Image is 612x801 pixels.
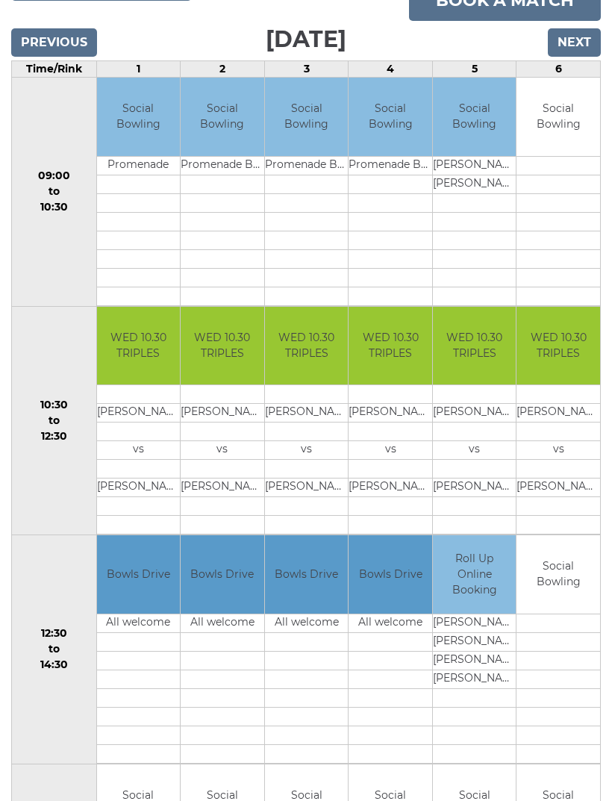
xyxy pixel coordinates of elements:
td: WED 10.30 TRIPLES [516,307,600,385]
td: Promenade Bowls [349,156,432,175]
td: All welcome [181,614,264,632]
td: 1 [96,61,181,78]
td: Bowls Drive [265,535,349,614]
td: [PERSON_NAME] [97,404,181,423]
td: [PERSON_NAME] [265,479,349,497]
td: 3 [264,61,349,78]
td: [PERSON_NAME] [181,404,264,423]
td: [PERSON_NAME] [433,632,516,651]
td: [PERSON_NAME] [181,479,264,497]
td: [PERSON_NAME] [433,670,516,688]
td: 4 [349,61,433,78]
td: 6 [516,61,601,78]
td: Roll Up Online Booking [433,535,516,614]
td: [PERSON_NAME] [433,651,516,670]
td: Bowls Drive [181,535,264,614]
td: Social Bowling [181,78,264,156]
td: vs [265,441,349,460]
td: vs [349,441,432,460]
td: WED 10.30 TRIPLES [181,307,264,385]
td: WED 10.30 TRIPLES [433,307,516,385]
td: Social Bowling [516,535,600,614]
td: Social Bowling [97,78,181,156]
td: [PERSON_NAME] [516,479,600,497]
td: Social Bowling [265,78,349,156]
input: Next [548,28,601,57]
td: 5 [432,61,516,78]
td: Promenade Bowls [265,156,349,175]
td: 10:30 to 12:30 [12,306,97,535]
td: vs [516,441,600,460]
td: WED 10.30 TRIPLES [265,307,349,385]
td: All welcome [265,614,349,632]
td: Social Bowling [349,78,432,156]
td: vs [181,441,264,460]
td: Social Bowling [433,78,516,156]
input: Previous [11,28,97,57]
td: [PERSON_NAME] [349,404,432,423]
td: [PERSON_NAME] [265,404,349,423]
td: WED 10.30 TRIPLES [349,307,432,385]
td: [PERSON_NAME] [433,175,516,193]
td: Bowls Drive [349,535,432,614]
td: [PERSON_NAME] [97,479,181,497]
td: WED 10.30 TRIPLES [97,307,181,385]
td: 12:30 to 14:30 [12,535,97,764]
td: [PERSON_NAME] [349,479,432,497]
td: vs [433,441,516,460]
td: 2 [181,61,265,78]
td: [PERSON_NAME] [516,404,600,423]
td: All welcome [349,614,432,632]
td: [PERSON_NAME] [433,479,516,497]
td: [PERSON_NAME] [433,404,516,423]
td: Promenade [97,156,181,175]
td: [PERSON_NAME] [433,156,516,175]
td: Promenade Bowls [181,156,264,175]
td: Social Bowling [516,78,600,156]
td: 09:00 to 10:30 [12,78,97,307]
td: Time/Rink [12,61,97,78]
td: Bowls Drive [97,535,181,614]
td: All welcome [97,614,181,632]
td: vs [97,441,181,460]
td: [PERSON_NAME] [433,614,516,632]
